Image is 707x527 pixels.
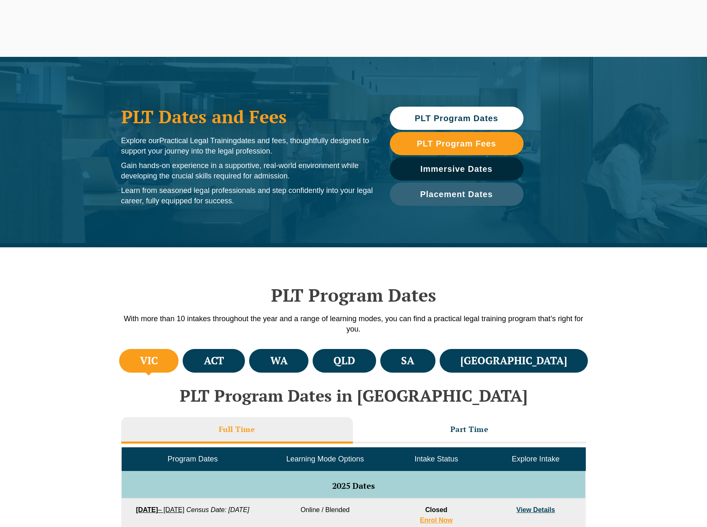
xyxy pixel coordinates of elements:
[390,157,524,181] a: Immersive Dates
[204,354,224,368] h4: ACT
[186,506,250,513] em: Census Date: [DATE]
[117,314,590,334] p: With more than 10 intakes throughout the year and a range of learning modes, you can find a pract...
[167,455,218,463] span: Program Dates
[512,455,560,463] span: Explore Intake
[450,425,489,434] h3: Part Time
[121,161,373,181] p: Gain hands-on experience in a supportive, real-world environment while developing the crucial ski...
[121,185,373,206] p: Learn from seasoned legal professionals and step confidently into your legal career, fully equipp...
[136,506,158,513] strong: [DATE]
[121,136,373,156] p: Explore our dates and fees, thoughtfully designed to support your journey into the legal profession.
[425,506,447,513] span: Closed
[219,425,255,434] h3: Full Time
[332,480,375,491] span: 2025 Dates
[415,114,498,122] span: PLT Program Dates
[401,354,414,368] h4: SA
[140,354,158,368] h4: VIC
[421,165,493,173] span: Immersive Dates
[136,506,184,513] a: [DATE]– [DATE]
[414,455,458,463] span: Intake Status
[420,190,493,198] span: Placement Dates
[417,139,496,148] span: PLT Program Fees
[117,386,590,405] h2: PLT Program Dates in [GEOGRAPHIC_DATA]
[390,183,524,206] a: Placement Dates
[159,137,237,145] span: Practical Legal Training
[270,354,288,368] h4: WA
[117,285,590,305] h2: PLT Program Dates
[333,354,355,368] h4: QLD
[420,517,453,524] a: Enrol Now
[516,506,555,513] a: View Details
[390,132,524,155] a: PLT Program Fees
[390,107,524,130] a: PLT Program Dates
[121,106,373,127] h1: PLT Dates and Fees
[460,354,567,368] h4: [GEOGRAPHIC_DATA]
[286,455,364,463] span: Learning Mode Options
